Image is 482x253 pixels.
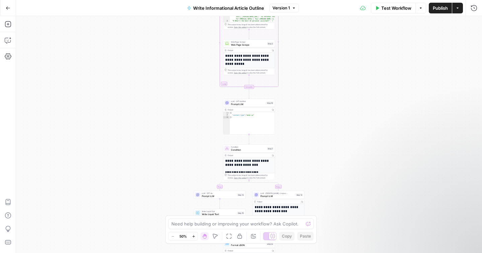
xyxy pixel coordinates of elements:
span: Web Page Scrape [231,43,266,46]
span: Copy [282,233,292,239]
span: Web Page Scrape [231,41,266,43]
span: Prompt LLM [260,194,295,198]
span: Copy the output [234,26,247,28]
span: 50% [179,234,187,239]
div: LLM · GPT-4oPrompt LLMStep 13 [194,191,246,199]
div: Step 13 [237,193,244,196]
g: Edge from step_7 to step_13 [219,180,249,191]
div: Output [257,200,299,203]
div: Output [228,108,270,111]
span: LLM · GPT-4o [202,192,236,195]
span: Write Liquid Text [202,212,236,216]
span: Version 1 [272,5,290,11]
div: This output is too large & has been abbreviated for review. to view the full content. [228,174,273,179]
g: Edge from step_7 to step_12 [249,180,279,191]
span: Prompt LLM [202,194,236,198]
div: Write Liquid TextWrite Liquid TextStep 15 [194,209,246,217]
span: LLM · [PERSON_NAME]-3-opus-20240229 [260,192,295,195]
button: Version 1 [269,4,299,12]
button: Copy [279,232,295,241]
span: LLM · GPT-4o Mini [231,100,265,103]
button: Test Workflow [371,3,415,13]
div: LLM · GPT-4o MiniPrompt LLMStep 18Output{ "content_type":"what-is"} [223,99,275,135]
span: Prompt LLM [231,102,265,106]
div: Output [228,154,270,157]
span: Write Informational Article Outline [193,5,264,11]
div: 1 [223,112,230,114]
span: Toggle code folding, rows 1 through 3 [228,112,230,114]
div: Step 15 [237,211,244,214]
div: Output [228,249,270,252]
div: Step 12 [296,193,303,196]
div: Step 7 [267,147,273,150]
button: Write Informational Article Outline [183,3,268,13]
button: Publish [429,3,452,13]
span: Paste [300,233,311,239]
g: Edge from step_2-iteration-end to step_18 [249,89,250,99]
div: 3 [223,20,230,247]
div: 2 [223,114,230,116]
span: Condition [231,146,266,148]
span: Publish [433,5,448,11]
div: Complete [223,85,275,89]
span: Test Workflow [381,5,411,11]
g: Edge from step_2 to step_3 [249,30,250,39]
g: Edge from step_13 to step_15 [219,199,220,209]
div: Step 3 [267,42,273,45]
div: This output is too large & has been abbreviated for review. to view the full content. [228,23,273,29]
span: Copy the output [234,177,247,179]
span: Copy the output [234,72,247,74]
g: Edge from step_18 to step_7 [249,135,250,144]
div: 3 [223,116,230,119]
div: Step 16 [266,242,273,245]
span: Write Liquid Text [202,210,236,213]
span: Format JSON [231,243,265,247]
span: Condition [231,148,266,151]
div: Output [228,49,270,52]
button: Paste [297,232,314,241]
div: Complete [244,85,254,89]
div: This output is too large & has been abbreviated for review. to view the full content. [228,69,273,74]
div: Step 18 [266,101,273,104]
